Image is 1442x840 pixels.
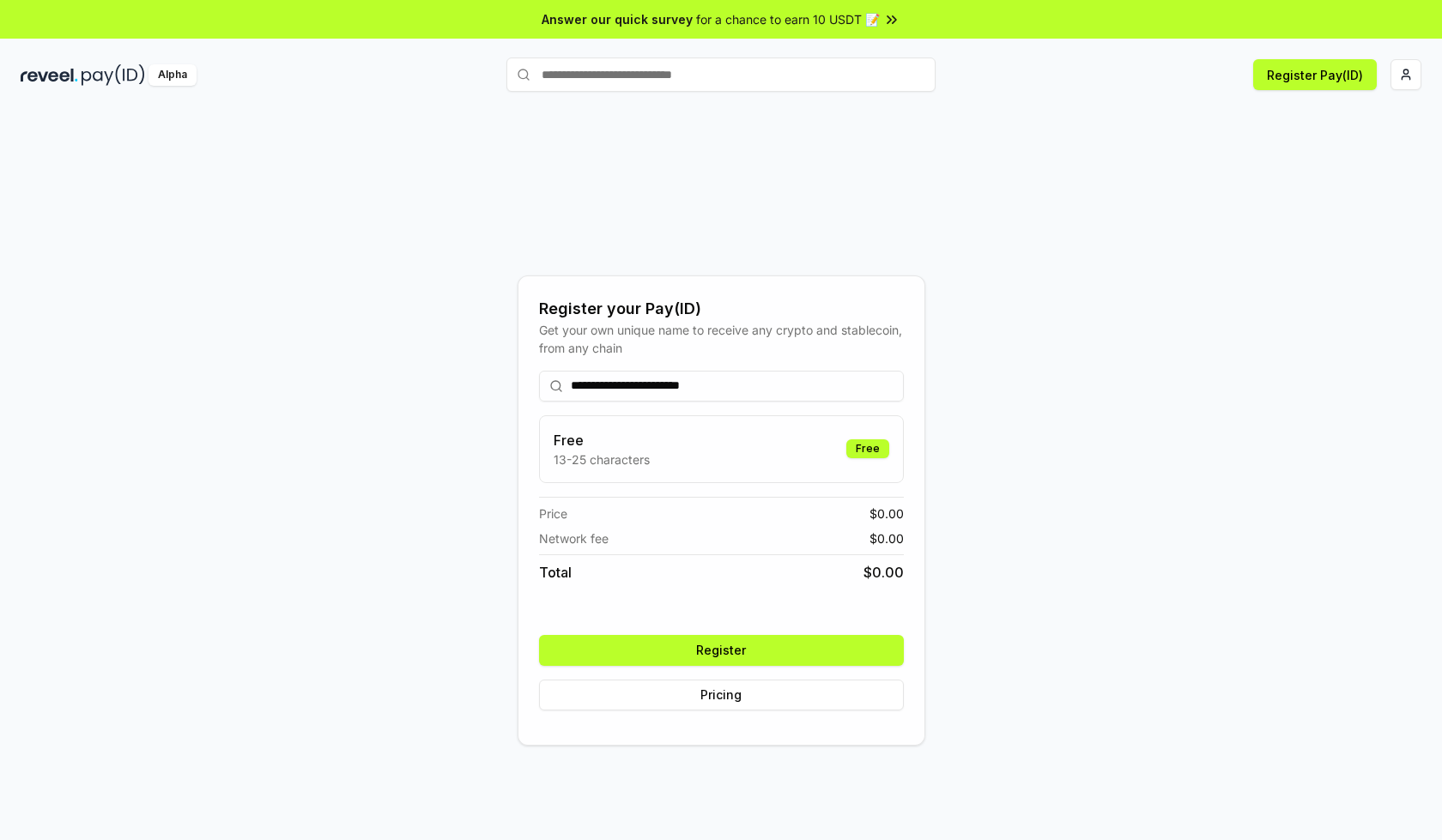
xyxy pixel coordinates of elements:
span: for a chance to earn 10 USDT 📝 [696,10,880,28]
button: Register [539,635,904,666]
span: Network fee [539,529,609,547]
div: Register your Pay(ID) [539,297,904,321]
div: Free [846,439,889,458]
span: $ 0.00 [869,529,904,547]
p: 13-25 characters [554,450,650,468]
span: Price [539,505,567,523]
img: pay_id [82,64,145,86]
div: Get your own unique name to receive any crypto and stablecoin, from any chain [539,321,904,357]
span: Total [539,562,572,583]
button: Register Pay(ID) [1253,59,1377,90]
span: $ 0.00 [863,562,904,583]
img: reveel_dark [21,64,78,86]
span: Answer our quick survey [542,10,693,28]
button: Pricing [539,680,904,710]
span: $ 0.00 [869,505,904,523]
div: Alpha [148,64,197,86]
h3: Free [554,430,650,450]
